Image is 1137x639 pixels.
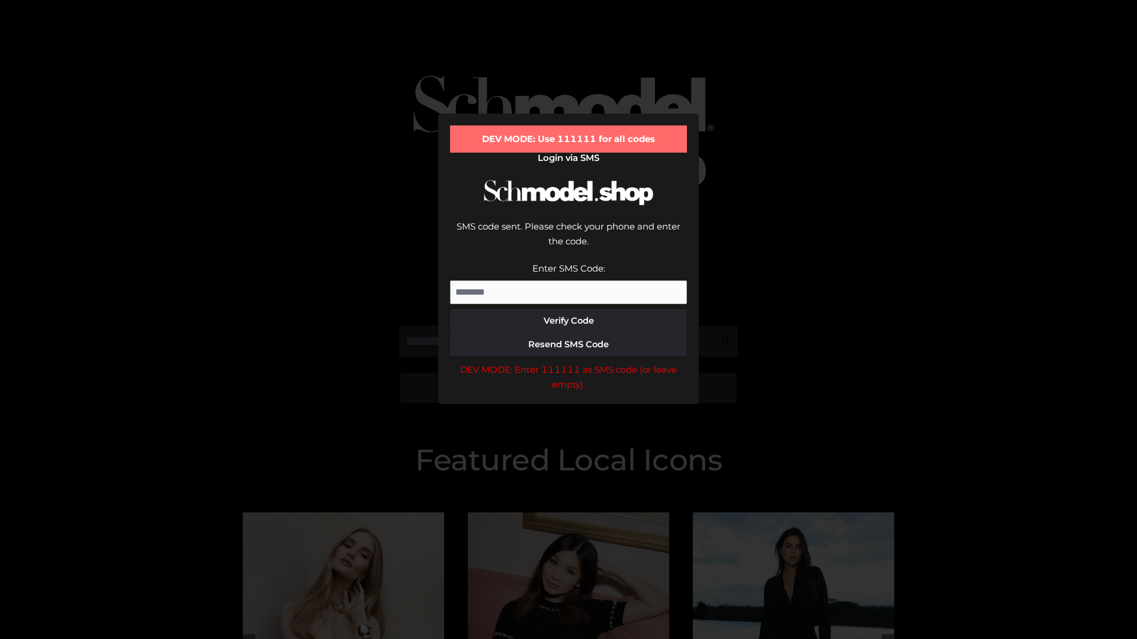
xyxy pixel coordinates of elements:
[450,219,687,261] div: SMS code sent. Please check your phone and enter the code.
[532,263,605,274] label: Enter SMS Code:
[450,153,687,163] h2: Login via SMS
[480,169,657,216] img: Schmodel Logo
[450,362,687,392] div: DEV MODE: Enter 111111 as SMS code (or leave empty).
[450,333,687,356] button: Resend SMS Code
[450,125,687,153] div: DEV MODE: Use 111111 for all codes
[450,309,687,333] button: Verify Code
